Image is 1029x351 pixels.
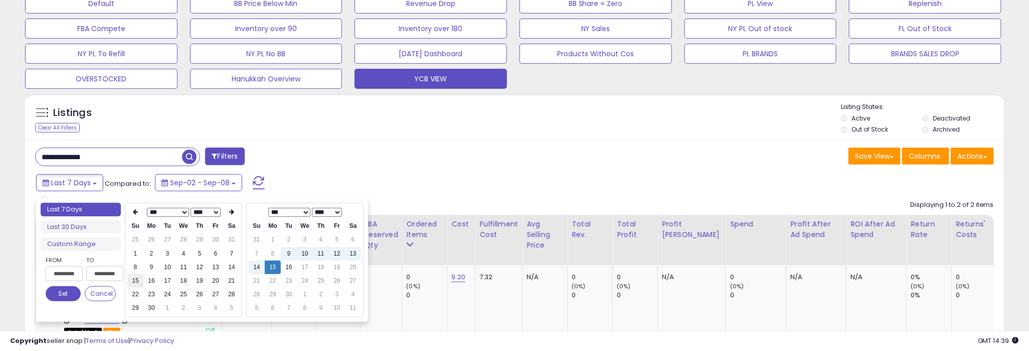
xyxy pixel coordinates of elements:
th: Su [249,219,265,233]
td: 22 [265,274,281,288]
small: (0%) [956,282,970,290]
th: We [297,219,313,233]
div: Return Rate [911,219,947,240]
div: 0 [406,291,447,300]
td: 8 [127,261,143,274]
div: Total Rev. [572,219,608,240]
button: FBA Compete [25,19,178,39]
th: Sa [345,219,361,233]
div: N/A [850,273,899,282]
td: 8 [297,301,313,315]
div: Displaying 1 to 2 of 2 items [910,200,994,210]
div: 0 [406,273,447,282]
div: 0 [956,291,996,300]
td: 21 [249,274,265,288]
div: N/A [662,273,718,282]
td: 11 [176,261,192,274]
div: ROI After Ad Spend [850,219,902,240]
td: 27 [159,233,176,247]
label: From [46,255,81,265]
button: Save View [848,148,901,165]
th: Su [127,219,143,233]
span: Columns [909,151,940,161]
div: 0 [365,273,395,282]
td: 2 [281,233,297,247]
td: 29 [192,233,208,247]
button: Sep-02 - Sep-08 [155,174,242,191]
td: 6 [208,247,224,261]
li: Custom Range [41,238,121,251]
td: 10 [297,247,313,261]
td: 11 [345,301,361,315]
button: Last 7 Days [36,174,103,191]
td: 3 [329,288,345,301]
button: YCB VIEW [355,69,507,89]
td: 4 [313,233,329,247]
div: Spend [730,219,782,229]
td: 17 [159,274,176,288]
td: 9 [281,247,297,261]
td: 4 [176,247,192,261]
button: OVERSTOCKED [25,69,178,89]
td: 29 [127,301,143,315]
div: 0% [911,291,951,300]
small: (0%) [730,282,744,290]
div: 0 [617,273,657,282]
td: 18 [313,261,329,274]
td: 1 [159,301,176,315]
div: Ordered Items [406,219,443,240]
td: 27 [208,288,224,301]
td: 25 [127,233,143,247]
th: Mo [143,219,159,233]
button: FL Out of Stock [849,19,1001,39]
td: 4 [345,288,361,301]
button: Columns [902,148,949,165]
td: 12 [192,261,208,274]
td: 22 [127,288,143,301]
div: 0 [730,273,786,282]
td: 12 [329,247,345,261]
td: 7 [249,247,265,261]
div: Avg Selling Price [527,219,563,251]
td: 6 [345,233,361,247]
li: Last 30 Days [41,220,121,234]
td: 26 [192,288,208,301]
button: PL BRANDS [684,44,837,64]
td: 11 [313,247,329,261]
div: Total Profit [617,219,653,240]
button: Set [46,286,81,301]
label: Deactivated [933,114,970,123]
td: 30 [281,288,297,301]
td: 19 [329,261,345,274]
td: 31 [224,233,240,247]
span: Sep-02 - Sep-08 [170,178,230,188]
td: 2 [176,301,192,315]
th: Tu [281,219,297,233]
td: 30 [143,301,159,315]
div: 0 [956,273,996,282]
td: 14 [249,261,265,274]
td: 28 [224,288,240,301]
th: Sa [224,219,240,233]
div: 0% [911,273,951,282]
button: NY PL Out of stock [684,19,837,39]
td: 5 [329,233,345,247]
div: Clear All Filters [35,123,80,133]
td: 23 [281,274,297,288]
label: Archived [933,125,960,134]
td: 28 [176,233,192,247]
td: 13 [208,261,224,274]
td: 5 [249,301,265,315]
td: 10 [329,301,345,315]
small: (0%) [911,282,925,290]
td: 8 [265,247,281,261]
div: 0 [617,291,657,300]
button: Filters [205,148,244,165]
td: 1 [265,233,281,247]
small: (0%) [406,282,420,290]
div: 0 [572,291,612,300]
td: 3 [159,247,176,261]
th: We [176,219,192,233]
h5: Listings [53,106,92,120]
td: 24 [159,288,176,301]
